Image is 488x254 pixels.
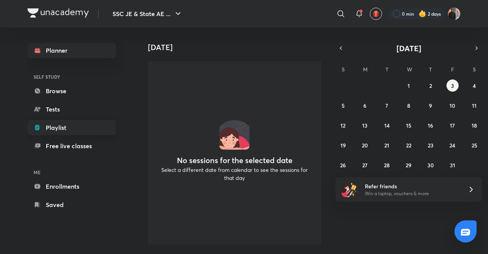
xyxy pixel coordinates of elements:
[446,99,459,112] button: October 10, 2025
[370,8,382,20] button: avatar
[406,142,411,149] abbr: October 22, 2025
[381,159,393,171] button: October 28, 2025
[450,162,455,169] abbr: October 31, 2025
[472,142,477,149] abbr: October 25, 2025
[219,119,250,150] img: No events
[472,102,477,109] abbr: October 11, 2025
[428,142,433,149] abbr: October 23, 2025
[365,190,459,197] p: Win a laptop, vouchers & more
[419,10,426,18] img: streak
[363,102,366,109] abbr: October 6, 2025
[340,162,346,169] abbr: October 26, 2025
[381,119,393,131] button: October 14, 2025
[365,182,459,190] h6: Refer friends
[468,99,480,112] button: October 11, 2025
[337,99,349,112] button: October 5, 2025
[362,142,368,149] abbr: October 20, 2025
[451,66,454,73] abbr: Friday
[468,139,480,151] button: October 25, 2025
[342,182,357,197] img: referral
[384,162,390,169] abbr: October 28, 2025
[27,166,116,179] h6: ME
[406,122,411,129] abbr: October 15, 2025
[449,102,455,109] abbr: October 10, 2025
[177,156,292,165] h4: No sessions for the selected date
[27,70,116,83] h6: SELF STUDY
[381,139,393,151] button: October 21, 2025
[363,66,368,73] abbr: Monday
[427,162,434,169] abbr: October 30, 2025
[446,79,459,92] button: October 3, 2025
[384,122,390,129] abbr: October 14, 2025
[424,119,437,131] button: October 16, 2025
[337,139,349,151] button: October 19, 2025
[148,43,327,52] h4: [DATE]
[372,10,379,17] img: avatar
[424,99,437,112] button: October 9, 2025
[27,197,116,212] a: Saved
[362,122,368,129] abbr: October 13, 2025
[27,83,116,99] a: Browse
[448,7,461,20] img: Anish kumar
[403,79,415,92] button: October 1, 2025
[359,119,371,131] button: October 13, 2025
[468,119,480,131] button: October 18, 2025
[27,120,116,135] a: Playlist
[428,122,433,129] abbr: October 16, 2025
[451,82,454,89] abbr: October 3, 2025
[403,99,415,112] button: October 8, 2025
[472,122,477,129] abbr: October 18, 2025
[407,102,410,109] abbr: October 8, 2025
[429,66,432,73] abbr: Thursday
[468,79,480,92] button: October 4, 2025
[27,138,116,154] a: Free live classes
[381,99,393,112] button: October 7, 2025
[396,43,421,53] span: [DATE]
[449,142,455,149] abbr: October 24, 2025
[446,119,459,131] button: October 17, 2025
[450,122,455,129] abbr: October 17, 2025
[424,79,437,92] button: October 2, 2025
[337,119,349,131] button: October 12, 2025
[384,142,389,149] abbr: October 21, 2025
[359,159,371,171] button: October 27, 2025
[407,66,412,73] abbr: Wednesday
[340,142,346,149] abbr: October 19, 2025
[108,6,187,21] button: SSC JE & State AE ...
[359,99,371,112] button: October 6, 2025
[408,82,410,89] abbr: October 1, 2025
[385,102,388,109] abbr: October 7, 2025
[359,139,371,151] button: October 20, 2025
[385,66,388,73] abbr: Tuesday
[473,66,476,73] abbr: Saturday
[27,8,89,19] a: Company Logo
[403,139,415,151] button: October 22, 2025
[403,119,415,131] button: October 15, 2025
[406,162,411,169] abbr: October 29, 2025
[424,139,437,151] button: October 23, 2025
[342,66,345,73] abbr: Sunday
[27,43,116,58] a: Planner
[346,43,471,53] button: [DATE]
[27,102,116,117] a: Tests
[27,8,89,18] img: Company Logo
[27,179,116,194] a: Enrollments
[429,102,432,109] abbr: October 9, 2025
[362,162,368,169] abbr: October 27, 2025
[429,82,432,89] abbr: October 2, 2025
[446,159,459,171] button: October 31, 2025
[157,166,312,182] p: Select a different date from calendar to see the sessions for that day
[337,159,349,171] button: October 26, 2025
[342,102,345,109] abbr: October 5, 2025
[446,139,459,151] button: October 24, 2025
[473,82,476,89] abbr: October 4, 2025
[424,159,437,171] button: October 30, 2025
[403,159,415,171] button: October 29, 2025
[340,122,345,129] abbr: October 12, 2025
